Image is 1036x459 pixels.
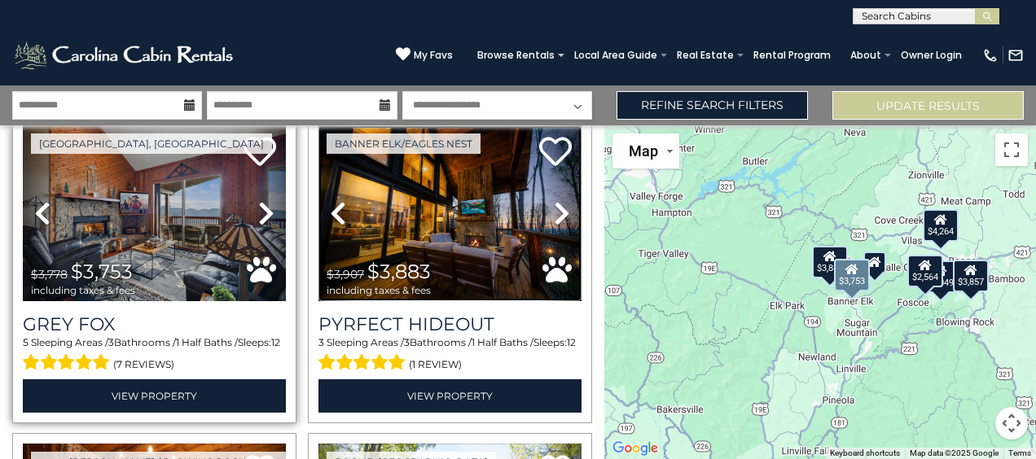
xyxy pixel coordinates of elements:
span: $3,778 [31,267,68,282]
a: Rental Program [745,44,839,67]
span: 3 [318,336,324,348]
span: Map data ©2025 Google [910,448,999,457]
span: 12 [271,336,280,348]
span: 1 Half Baths / [472,336,533,348]
span: 3 [404,336,410,348]
div: $3,883 [812,246,848,278]
img: thumbnail_163977837.jpeg [23,125,286,301]
a: Add to favorites [539,135,572,170]
a: Owner Login [893,44,970,67]
a: [GEOGRAPHIC_DATA], [GEOGRAPHIC_DATA] [31,133,272,154]
img: mail-regular-white.png [1007,47,1024,63]
a: View Property [23,379,286,413]
span: 1 Half Baths / [176,336,238,348]
a: Local Area Guide [566,44,665,67]
span: My Favs [414,48,453,63]
a: Banner Elk/Eagles Nest [327,133,481,154]
button: Change map style [612,133,679,168]
img: thumbnail_168565474.jpeg [318,125,582,301]
a: My Favs [396,46,453,63]
a: Grey Fox [23,313,286,335]
span: 5 [23,336,29,348]
span: $3,883 [367,260,431,283]
a: Terms [1008,448,1031,457]
span: (7 reviews) [113,354,174,375]
div: Sleeping Areas / Bathrooms / Sleeps: [23,335,286,374]
img: White-1-2.png [12,39,238,72]
div: Sleeping Areas / Bathrooms / Sleeps: [318,335,582,374]
button: Keyboard shortcuts [830,448,900,459]
a: Open this area in Google Maps (opens a new window) [608,438,662,459]
span: 3 [108,336,114,348]
div: $3,753 [834,259,870,291]
a: Browse Rentals [469,44,563,67]
a: Refine Search Filters [617,91,808,120]
span: 12 [567,336,576,348]
img: phone-regular-white.png [982,47,999,63]
a: About [842,44,889,67]
span: Map [629,142,658,160]
button: Map camera controls [995,407,1028,439]
div: $2,564 [907,255,943,287]
a: Real Estate [669,44,742,67]
button: Toggle fullscreen view [995,133,1028,166]
a: View Property [318,379,582,413]
span: including taxes & fees [31,285,135,295]
div: $3,857 [953,260,989,292]
img: Google [608,438,662,459]
span: $3,907 [327,267,364,282]
span: (1 review) [409,354,462,375]
span: including taxes & fees [327,285,431,295]
a: Pyrfect Hideout [318,313,582,335]
span: $3,753 [71,260,133,283]
div: $4,264 [923,209,959,242]
button: Update Results [832,91,1024,120]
